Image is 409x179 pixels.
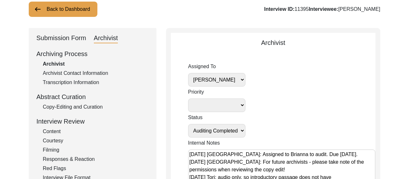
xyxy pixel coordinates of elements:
div: Content [43,128,149,135]
div: Archivist [94,33,118,43]
div: Transcription Information [43,79,149,86]
div: Archivist [171,38,375,47]
label: Assigned To [188,63,246,70]
div: 11395 [PERSON_NAME] [264,5,380,13]
div: Submission Form [36,33,86,43]
div: Red Flags [43,165,149,172]
button: Back to Dashboard [29,2,97,17]
b: Interviewee: [309,6,338,12]
label: Internal Notes [188,139,220,147]
div: Courtesy [43,137,149,145]
label: Priority [188,88,246,96]
div: Responses & Reaction [43,155,149,163]
div: Copy-Editing and Curation [43,103,149,111]
div: Interview Review [36,117,149,126]
div: Filming [43,146,149,154]
div: Archiving Process [36,49,149,59]
div: Archivist Contact Information [43,69,149,77]
b: Interview ID: [264,6,294,12]
img: arrow-left.png [34,5,42,13]
div: Archivist [43,60,149,68]
div: Abstract Curation [36,92,149,102]
label: Status [188,114,246,121]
